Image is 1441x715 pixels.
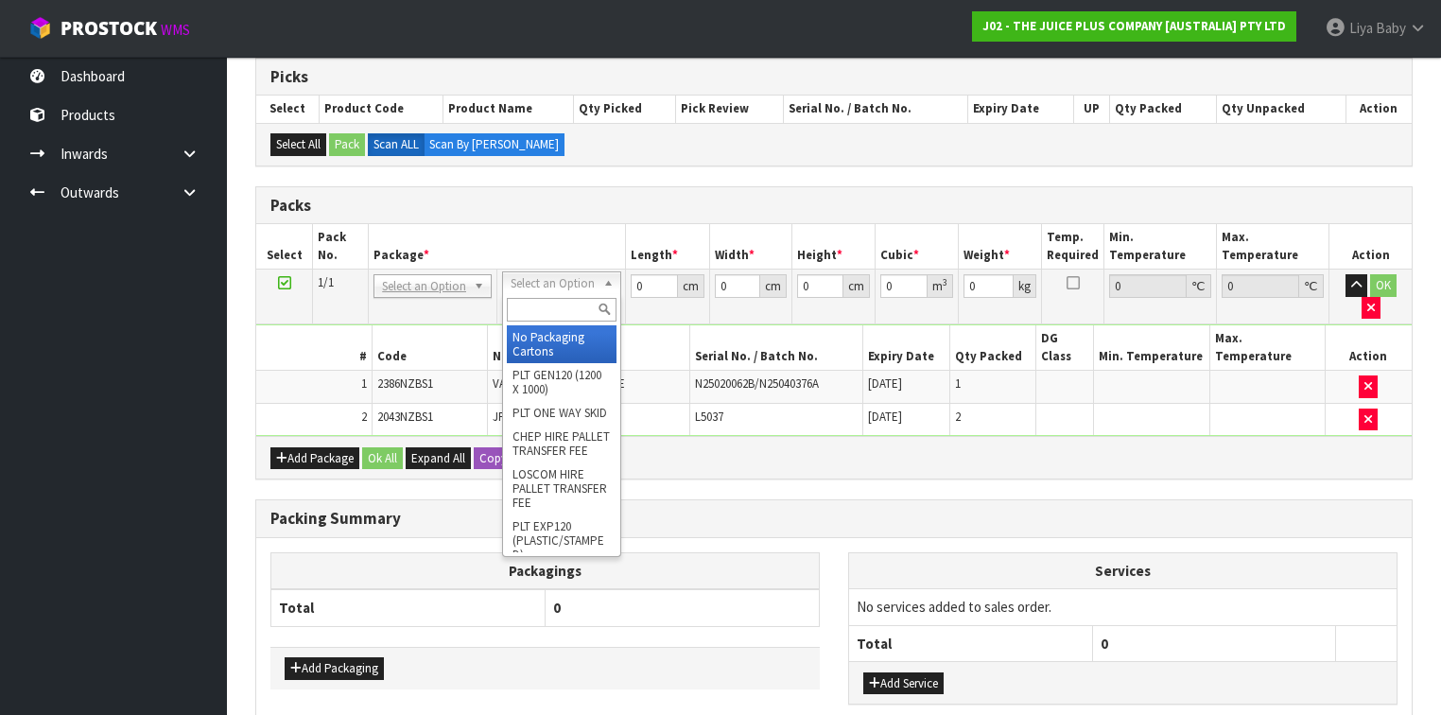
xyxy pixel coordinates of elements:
span: 0 [1101,635,1108,653]
th: Qty Picked [574,96,676,122]
th: Height [792,224,876,269]
th: DG Class [1036,325,1094,370]
th: Product Name [443,96,574,122]
th: Select [256,96,320,122]
button: Add Service [863,672,944,695]
span: [DATE] [868,409,902,425]
th: Expiry Date [863,325,950,370]
img: cube-alt.png [28,16,52,40]
th: Serial No. / Batch No. [784,96,967,122]
th: Packagings [271,553,820,590]
li: No Packaging Cartons [507,325,616,363]
th: Package [369,224,626,269]
th: Pack No. [313,224,369,269]
th: Serial No. / Batch No. [689,325,862,370]
div: cm [678,274,704,298]
li: LOSCOM HIRE PALLET TRANSFER FEE [507,462,616,514]
div: m [928,274,953,298]
th: Qty Unpacked [1217,96,1346,122]
li: PLT GEN120 (1200 X 1000) [507,363,616,401]
div: kg [1014,274,1036,298]
span: 1/1 [318,274,334,290]
span: L5037 [695,409,723,425]
div: ℃ [1187,274,1211,298]
th: Min. Temperature [1094,325,1209,370]
span: 1 [955,375,961,392]
span: 2 [955,409,961,425]
th: Expiry Date [967,96,1073,122]
button: Ok All [362,447,403,470]
span: 2386NZBS1 [377,375,433,392]
sup: 3 [943,276,947,288]
span: 2 [361,409,367,425]
span: [DATE] [868,375,902,392]
th: Code [372,325,487,370]
th: Temp. Required [1042,224,1104,269]
h3: Picks [270,68,1398,86]
td: No services added to sales order. [849,589,1397,625]
th: UP [1073,96,1110,122]
div: ℃ [1299,274,1324,298]
span: Liya [1349,19,1373,37]
span: 1 [361,375,367,392]
div: cm [760,274,787,298]
span: VARIETY BULK COMPLETE [493,375,625,392]
th: Weight [958,224,1041,269]
li: CHEP HIRE PALLET TRANSFER FEE [507,425,616,462]
span: Expand All [411,450,465,466]
a: J02 - THE JUICE PLUS COMPANY [AUSTRALIA] PTY LTD [972,11,1296,42]
th: Services [849,553,1397,589]
th: Name [487,325,689,370]
li: PLT EXP120 (PLASTIC/STAMPED) [507,514,616,567]
span: 0 [553,599,561,617]
th: Qty Packed [949,325,1036,370]
button: Pack [329,133,365,156]
label: Scan By [PERSON_NAME] [424,133,564,156]
button: Add Package [270,447,359,470]
span: Baby [1376,19,1406,37]
th: # [256,325,372,370]
strong: J02 - THE JUICE PLUS COMPANY [AUSTRALIA] PTY LTD [982,18,1286,34]
th: Cubic [876,224,958,269]
span: JP+ SOFT CHEWABLES [493,409,607,425]
th: Qty Packed [1110,96,1217,122]
li: PLT ONE WAY SKID [507,401,616,425]
th: Max. Temperature [1217,224,1329,269]
h3: Packing Summary [270,510,1398,528]
th: Action [1325,325,1412,370]
button: Select All [270,133,326,156]
th: Width [709,224,792,269]
span: Select an Option [511,272,595,295]
h3: Packs [270,197,1398,215]
th: Pick Review [675,96,783,122]
th: Product Code [320,96,443,122]
button: Expand All [406,447,471,470]
span: N25020062B/N25040376A [695,375,819,392]
div: cm [843,274,870,298]
span: ProStock [61,16,157,41]
button: Copy Selected [474,447,557,470]
span: 2043NZBS1 [377,409,433,425]
span: Select an Option [382,275,466,298]
button: OK [1370,274,1397,297]
th: Action [1329,224,1412,269]
button: Add Packaging [285,657,384,680]
th: Total [849,625,1092,661]
th: Total [271,589,546,626]
th: Length [626,224,709,269]
th: Select [256,224,313,269]
th: Max. Temperature [1209,325,1325,370]
label: Scan ALL [368,133,425,156]
th: Action [1346,96,1412,122]
small: WMS [161,21,190,39]
th: Min. Temperature [1104,224,1217,269]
